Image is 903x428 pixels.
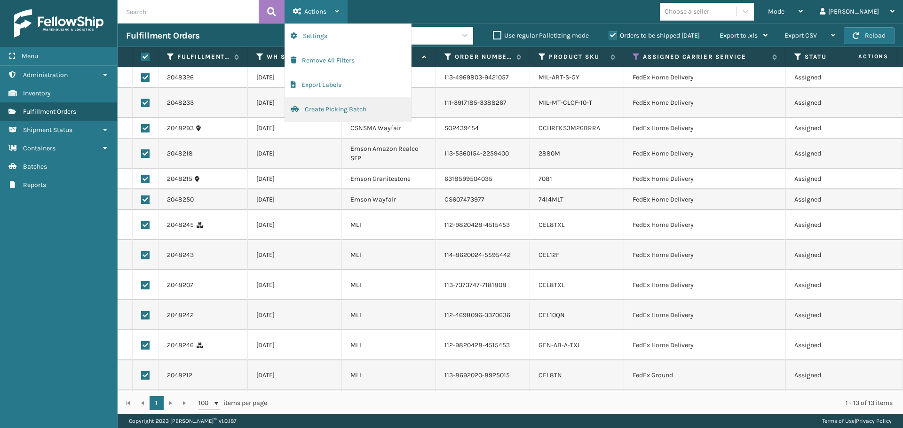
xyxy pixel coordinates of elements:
label: Product SKU [549,53,606,61]
td: 114-8620024-5595442 [436,240,530,270]
a: 2048326 [167,73,194,82]
button: Settings [285,24,411,48]
td: 113-8692020-8925015 [436,360,530,390]
span: items per page [198,396,267,410]
td: 6318599504035 [436,169,530,189]
a: CEL8TXL [539,281,565,289]
button: Remove All Filters [285,48,411,73]
a: 2048218 [167,149,193,158]
td: Assigned [786,189,880,210]
span: Batches [23,163,47,171]
span: Mode [768,8,784,16]
label: WH Ship By Date [267,53,324,61]
td: FedEx Home Delivery [624,330,786,360]
div: Choose a seller [665,7,709,16]
a: 2048293 [167,124,194,133]
a: 2048233 [167,98,194,108]
td: Assigned [786,390,880,411]
td: 113-5360154-2259400 [436,139,530,169]
a: 2048250 [167,195,194,204]
span: Menu [22,52,38,60]
img: logo [14,9,103,38]
td: [DATE] [248,118,342,139]
td: MLI [342,300,436,330]
td: [DATE] [248,139,342,169]
a: 7081 [539,175,552,183]
td: [DATE] [248,240,342,270]
td: MLI [342,240,436,270]
td: FedEx Home Delivery [624,240,786,270]
td: [DATE] [248,210,342,240]
a: Privacy Policy [856,418,892,424]
td: Assigned [786,300,880,330]
a: 2048207 [167,280,193,290]
td: CSNSMA Wayfair [342,118,436,139]
label: Orders to be shipped [DATE] [609,31,700,39]
td: Assigned [786,169,880,189]
a: CEL8TN [539,371,562,379]
td: 114-8113143-1089816 [436,390,530,411]
span: Reports [23,181,46,189]
td: MLI [342,270,436,300]
a: Terms of Use [822,418,855,424]
div: 1 - 13 of 13 items [280,398,893,408]
td: FedEx Home Delivery [624,210,786,240]
td: [DATE] [248,270,342,300]
span: Containers [23,144,55,152]
td: Assigned [786,88,880,118]
a: 2048245 [167,220,194,230]
button: Create Picking Batch [285,97,411,122]
td: [DATE] [248,300,342,330]
td: MLI [342,330,436,360]
button: Export Labels [285,73,411,97]
td: 112-9820428-4515453 [436,330,530,360]
td: Assigned [786,330,880,360]
td: FedEx Home Delivery [624,390,786,411]
td: 113-7373747-7181808 [436,270,530,300]
a: MIL-MT-CLCF-10-T [539,99,592,107]
td: [DATE] [248,67,342,88]
td: 111-3917185-3388267 [436,88,530,118]
a: GEN-AB-A-TXL [539,341,581,349]
td: Assigned [786,118,880,139]
td: 112-4698096-3370636 [436,300,530,330]
span: Export to .xls [720,31,758,39]
td: Assigned [786,139,880,169]
label: Fulfillment Order Id [177,53,230,61]
a: CCHRFKS3M26BRRA [539,124,600,132]
td: FedEx Home Delivery [624,139,786,169]
td: [DATE] [248,330,342,360]
label: Assigned Carrier Service [643,53,768,61]
a: CEL12F [539,251,559,259]
td: MLI [342,210,436,240]
a: 7414MLT [539,195,563,203]
td: MLI [342,360,436,390]
span: Shipment Status [23,126,72,134]
td: Assigned [786,210,880,240]
td: Assigned [786,240,880,270]
td: [DATE] [248,169,342,189]
span: Actions [829,49,894,64]
td: [DATE] [248,390,342,411]
a: 2048243 [167,250,194,260]
label: Order Number [455,53,512,61]
td: SO2439454 [436,118,530,139]
a: CEL10QN [539,311,565,319]
td: FedEx Home Delivery [624,189,786,210]
span: Actions [304,8,326,16]
h3: Fulfillment Orders [126,30,199,41]
a: CEL8TXL [539,221,565,229]
label: Use regular Palletizing mode [493,31,589,39]
td: FedEx Home Delivery [624,270,786,300]
span: Administration [23,71,68,79]
td: CS607473977 [436,189,530,210]
td: [DATE] [248,360,342,390]
a: MIL-ART-S-GY [539,73,579,81]
td: [DATE] [248,189,342,210]
td: Emson Granitestone [342,169,436,189]
td: FedEx Home Delivery [624,88,786,118]
td: Assigned [786,360,880,390]
div: | [822,414,892,428]
td: SFP FTX [342,390,436,411]
td: [DATE] [248,88,342,118]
